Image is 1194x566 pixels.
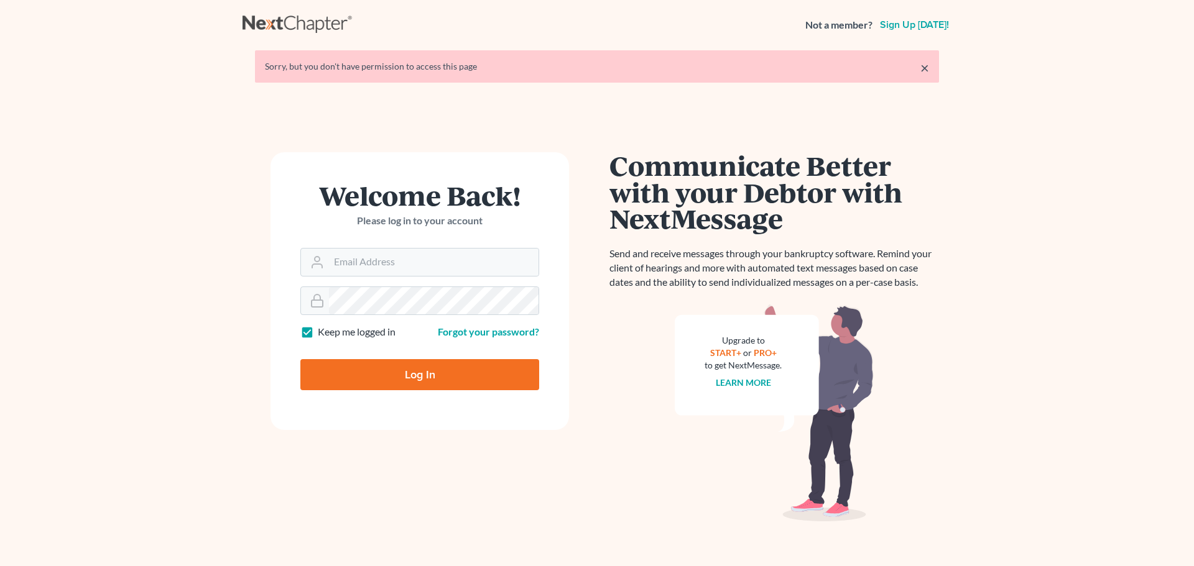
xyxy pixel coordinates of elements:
a: START+ [710,347,741,358]
img: nextmessage_bg-59042aed3d76b12b5cd301f8e5b87938c9018125f34e5fa2b7a6b67550977c72.svg [675,304,874,522]
a: Learn more [716,377,771,388]
p: Send and receive messages through your bankruptcy software. Remind your client of hearings and mo... [609,247,939,290]
div: Upgrade to [705,334,782,347]
a: Forgot your password? [438,326,539,337]
div: Sorry, but you don't have permission to access this page [265,60,929,73]
div: to get NextMessage. [705,359,782,372]
a: × [920,60,929,75]
h1: Welcome Back! [300,182,539,209]
a: Sign up [DATE]! [877,20,951,30]
p: Please log in to your account [300,214,539,228]
label: Keep me logged in [318,325,396,339]
strong: Not a member? [805,18,872,32]
h1: Communicate Better with your Debtor with NextMessage [609,152,939,232]
input: Email Address [329,249,539,276]
input: Log In [300,359,539,390]
span: or [743,347,752,358]
a: PRO+ [754,347,777,358]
